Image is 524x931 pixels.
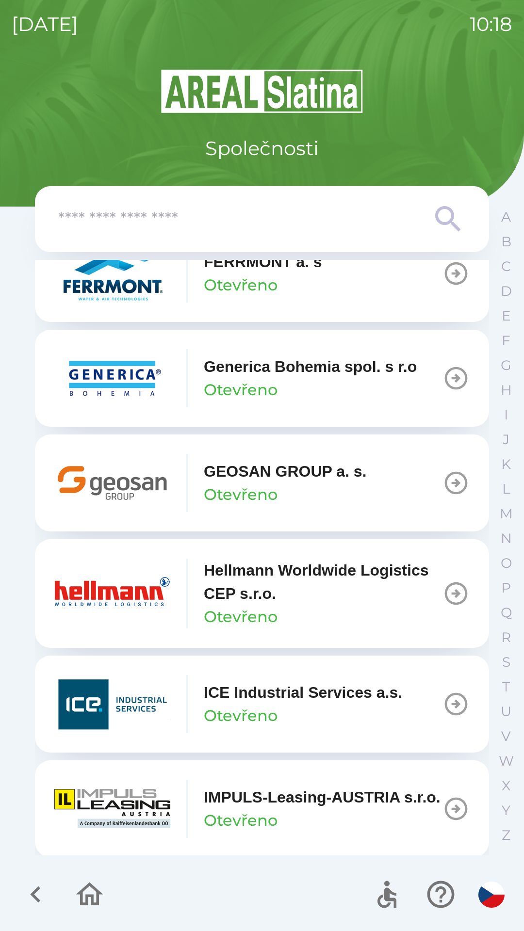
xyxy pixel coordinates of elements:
[494,304,518,328] button: E
[502,307,511,324] p: E
[501,357,511,374] p: G
[494,699,518,724] button: U
[478,882,505,908] img: cs flag
[500,505,513,522] p: M
[494,576,518,600] button: P
[494,353,518,378] button: G
[35,68,489,114] img: Logo
[501,703,511,720] p: U
[494,650,518,674] button: S
[204,460,367,483] p: GEOSAN GROUP a. s.
[35,330,489,427] button: Generica Bohemia spol. s r.oOtevřeno
[494,724,518,749] button: V
[501,456,511,473] p: K
[502,802,510,819] p: Y
[494,551,518,576] button: O
[501,579,511,596] p: P
[494,205,518,229] button: A
[494,427,518,452] button: J
[54,244,171,303] img: 273cd49a-9785-4561-814d-eb2d56825dbd.png
[204,273,278,297] p: Otevřeno
[35,760,489,857] button: IMPULS-Leasing-AUSTRIA s.r.o.Otevřeno
[501,283,512,300] p: D
[494,625,518,650] button: R
[503,431,509,448] p: J
[494,452,518,477] button: K
[494,229,518,254] button: B
[494,402,518,427] button: I
[54,780,171,838] img: 662d331b-9975-4bb0-b400-70c5cffaa02c.png
[54,454,171,512] img: 9628c4f9-4b20-49bf-95b3-33574c53cd6f.png
[501,258,511,275] p: C
[494,600,518,625] button: Q
[205,134,319,163] p: Společnosti
[501,555,512,572] p: O
[502,678,510,695] p: T
[501,604,512,621] p: Q
[502,827,510,844] p: Z
[204,483,278,506] p: Otevřeno
[204,704,278,727] p: Otevřeno
[204,809,278,832] p: Otevřeno
[494,501,518,526] button: M
[502,654,510,671] p: S
[501,629,511,646] p: R
[494,254,518,279] button: C
[54,675,171,733] img: ca1d2083-8ecb-4b62-b28d-85b6afc2efc3.png
[494,328,518,353] button: F
[502,481,510,498] p: L
[504,406,508,423] p: I
[494,773,518,798] button: X
[501,233,511,250] p: B
[204,378,278,401] p: Otevřeno
[494,477,518,501] button: L
[204,355,417,378] p: Generica Bohemia spol. s r.o
[204,559,442,605] p: Hellmann Worldwide Logistics CEP s.r.o.
[494,279,518,304] button: D
[494,749,518,773] button: W
[204,250,322,273] p: FERRMONT a. s
[494,674,518,699] button: T
[494,378,518,402] button: H
[501,728,511,745] p: V
[494,526,518,551] button: N
[501,382,512,399] p: H
[35,539,489,648] button: Hellmann Worldwide Logistics CEP s.r.o.Otevřeno
[35,656,489,753] button: ICE Industrial Services a.s.Otevřeno
[35,225,489,322] button: FERRMONT a. sOtevřeno
[502,777,510,794] p: X
[470,10,512,39] p: 10:18
[54,349,171,407] img: 2d0f160c-8066-4e97-b905-bdbb1d40da95.png
[54,564,171,623] img: 98ea5172-34ba-4419-87a8-0d007c49ac56.png
[494,798,518,823] button: Y
[494,823,518,848] button: Z
[204,605,278,628] p: Otevřeno
[502,332,510,349] p: F
[204,681,402,704] p: ICE Industrial Services a.s.
[501,530,512,547] p: N
[12,10,78,39] p: [DATE]
[501,209,511,225] p: A
[204,786,441,809] p: IMPULS-Leasing-AUSTRIA s.r.o.
[499,753,514,770] p: W
[35,434,489,531] button: GEOSAN GROUP a. s.Otevřeno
